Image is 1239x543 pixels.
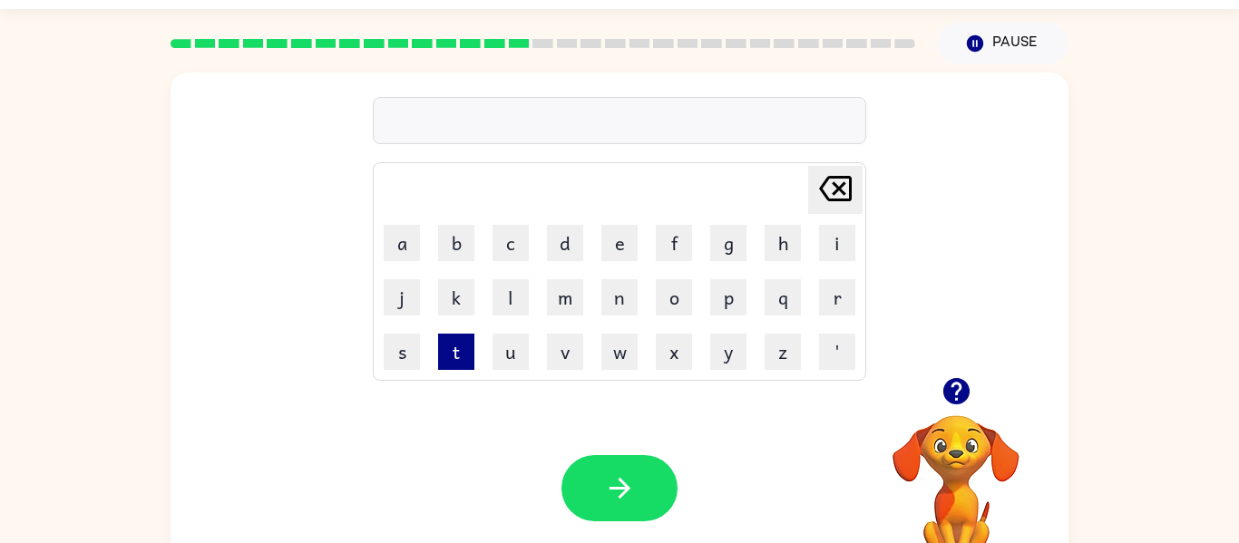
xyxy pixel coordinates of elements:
[493,279,529,315] button: l
[710,279,746,315] button: p
[438,225,474,261] button: b
[656,279,692,315] button: o
[493,225,529,261] button: c
[547,334,583,370] button: v
[765,334,801,370] button: z
[601,225,638,261] button: e
[937,23,1068,64] button: Pause
[656,225,692,261] button: f
[384,225,420,261] button: a
[601,334,638,370] button: w
[438,334,474,370] button: t
[384,334,420,370] button: s
[710,225,746,261] button: g
[710,334,746,370] button: y
[656,334,692,370] button: x
[547,225,583,261] button: d
[765,225,801,261] button: h
[493,334,529,370] button: u
[819,279,855,315] button: r
[601,279,638,315] button: n
[765,279,801,315] button: q
[438,279,474,315] button: k
[819,334,855,370] button: '
[819,225,855,261] button: i
[384,279,420,315] button: j
[547,279,583,315] button: m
